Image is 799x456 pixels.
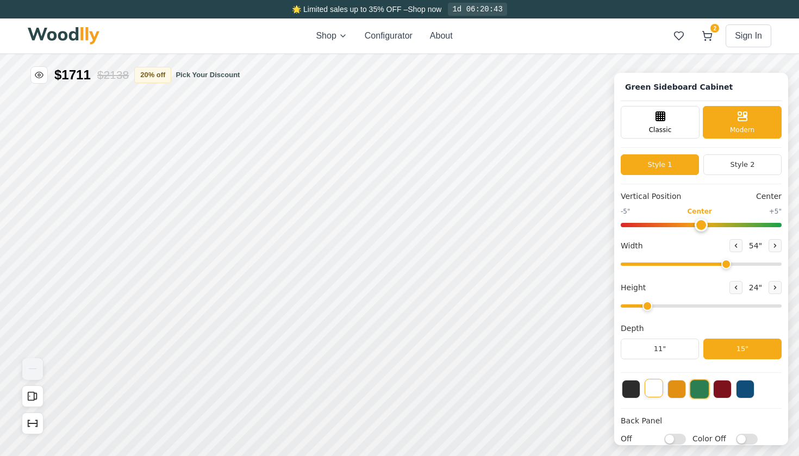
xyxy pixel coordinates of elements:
[756,191,782,202] span: Center
[621,323,644,334] span: Depth
[621,282,646,293] span: Height
[621,433,659,445] span: Off
[28,27,99,45] img: Woodlly
[22,385,43,407] button: Open All Doors and Drawers
[22,358,43,380] button: View Gallery
[710,24,719,33] span: 2
[692,433,731,445] span: Color Off
[621,415,782,427] h4: Back Panel
[316,29,347,42] button: Shop
[697,26,717,46] button: 2
[22,413,43,434] button: Show Dimensions
[622,380,640,398] button: Black
[703,339,782,359] button: 15"
[365,29,413,42] button: Configurator
[621,79,737,95] h1: Green Sideboard Cabinet
[713,380,732,398] button: Red
[621,154,699,175] button: Style 1
[408,5,441,14] a: Shop now
[667,380,686,398] button: Yellow
[292,5,408,14] span: 🌟 Limited sales up to 35% OFF –
[687,207,711,216] span: Center
[621,191,681,202] span: Vertical Position
[736,434,758,445] input: Color Off
[645,379,663,397] button: White
[30,66,48,84] button: Toggle price visibility
[747,240,764,251] span: 54 "
[134,67,171,83] button: 20% off
[430,29,453,42] button: About
[736,380,754,398] button: Blue
[621,207,630,216] span: -5"
[176,70,240,80] button: Pick Your Discount
[726,24,771,47] button: Sign In
[703,154,782,175] button: Style 2
[621,240,643,251] span: Width
[730,125,754,135] span: Modern
[769,207,782,216] span: +5"
[621,339,699,359] button: 11"
[690,379,709,399] button: Green
[649,125,672,135] span: Classic
[664,434,686,445] input: Off
[747,282,764,293] span: 24 "
[448,3,507,16] div: 1d 06:20:43
[22,358,43,380] img: Gallery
